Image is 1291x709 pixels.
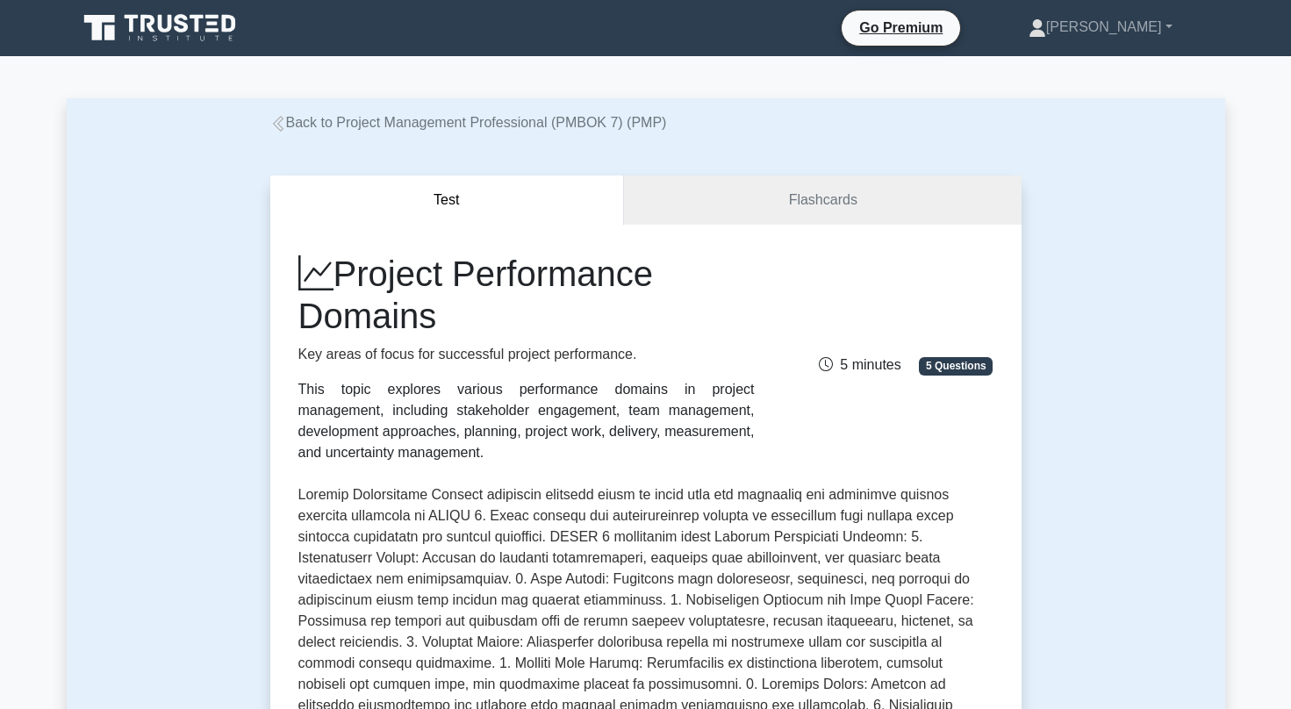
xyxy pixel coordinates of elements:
[819,357,900,372] span: 5 minutes
[919,357,993,375] span: 5 Questions
[986,10,1215,45] a: [PERSON_NAME]
[624,175,1021,226] a: Flashcards
[298,379,755,463] div: This topic explores various performance domains in project management, including stakeholder enga...
[298,344,755,365] p: Key areas of focus for successful project performance.
[270,175,625,226] button: Test
[298,253,755,337] h1: Project Performance Domains
[270,115,667,130] a: Back to Project Management Professional (PMBOK 7) (PMP)
[849,17,953,39] a: Go Premium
